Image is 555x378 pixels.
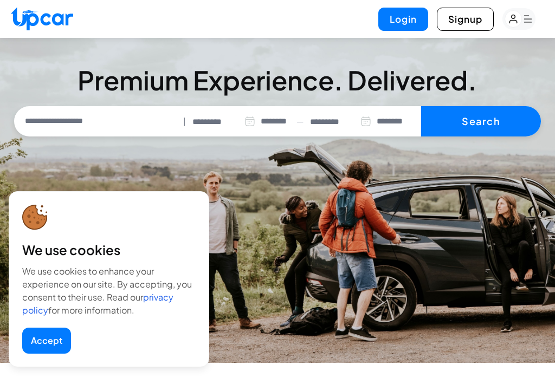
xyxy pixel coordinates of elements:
h3: Premium Experience. Delivered. [14,67,541,93]
div: We use cookies [22,241,196,258]
button: Login [378,8,428,31]
span: — [296,115,304,128]
button: Search [421,106,541,136]
img: cookie-icon.svg [22,205,48,230]
button: Accept [22,328,71,354]
div: We use cookies to enhance your experience on our site. By accepting, you consent to their use. Re... [22,265,196,317]
img: Upcar Logo [11,7,73,30]
button: Signup [437,8,494,31]
span: | [183,115,186,128]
